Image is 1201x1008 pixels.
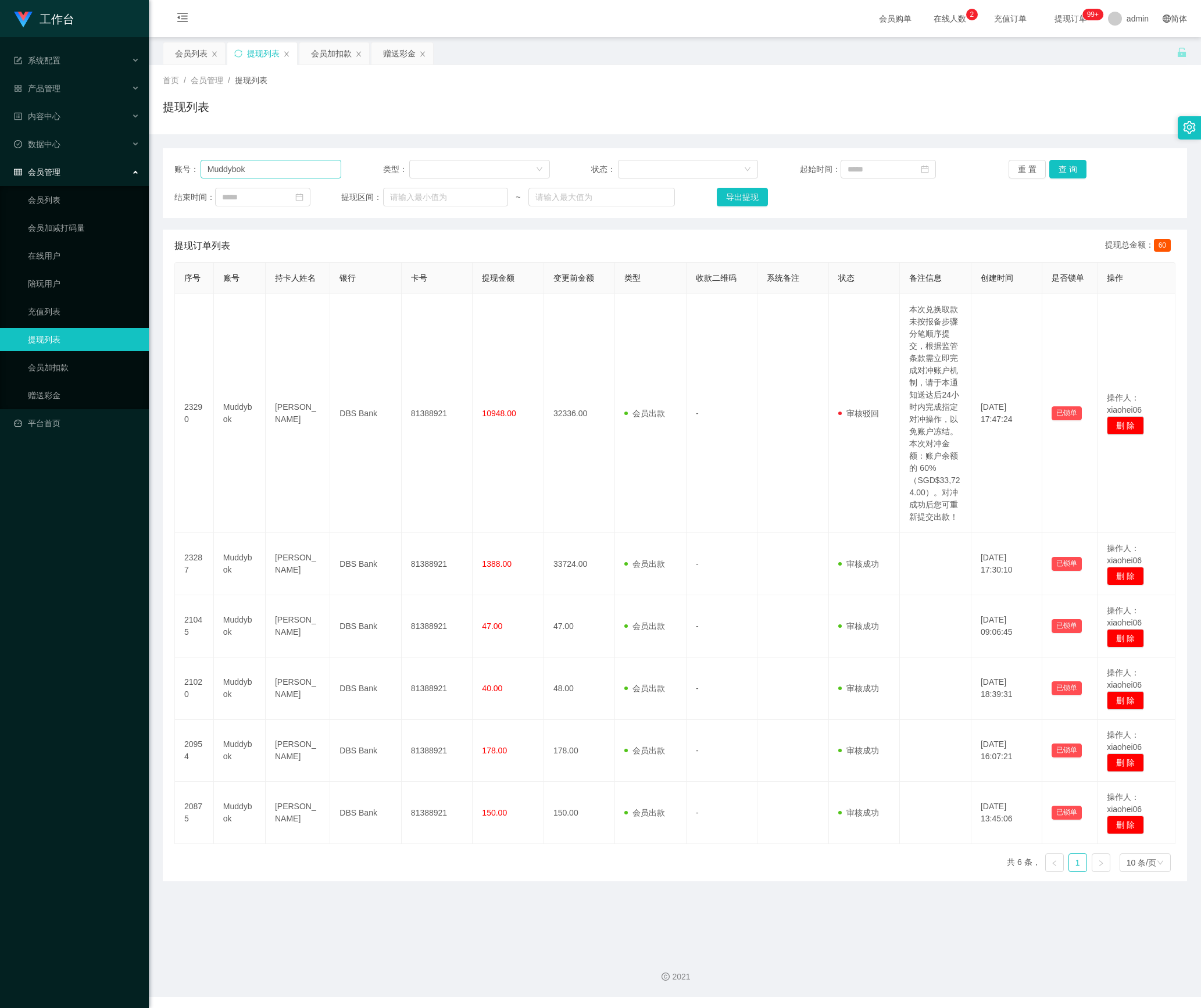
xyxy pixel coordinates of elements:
li: 上一页 [1045,853,1064,872]
span: - [696,409,699,418]
td: Muddybok [214,533,266,595]
div: 会员加扣款 [311,42,352,65]
span: 持卡人姓名 [275,273,316,283]
img: logo.9652507e.png [14,12,33,28]
button: 已锁单 [1052,557,1082,571]
span: 审核成功 [838,684,879,693]
i: 图标: calendar [295,193,303,201]
div: 10 条/页 [1127,854,1156,871]
span: 创建时间 [981,273,1013,283]
a: 赠送彩金 [28,384,140,407]
span: - [696,684,699,693]
i: 图标: calendar [921,165,929,173]
td: [PERSON_NAME] [266,720,330,782]
i: 图标: check-circle-o [14,140,22,148]
span: 变更前金额 [553,273,594,283]
span: 会员出款 [624,808,665,817]
span: 银行 [339,273,356,283]
span: 40.00 [482,684,502,693]
span: - [696,746,699,755]
sup: 2 [966,9,978,20]
a: 1 [1069,854,1086,871]
span: 审核成功 [838,808,879,817]
a: 在线用户 [28,244,140,267]
td: 178.00 [544,720,616,782]
span: 操作人：xiaohei06 [1107,544,1142,565]
span: 150.00 [482,808,507,817]
span: 1388.00 [482,559,512,569]
span: 账号： [174,163,201,176]
td: [PERSON_NAME] [266,657,330,720]
a: 会员列表 [28,188,140,212]
span: 会员出款 [624,621,665,631]
td: 81388921 [402,782,473,844]
td: [PERSON_NAME] [266,782,330,844]
td: 81388921 [402,294,473,533]
td: DBS Bank [330,657,402,720]
div: 赠送彩金 [383,42,416,65]
td: DBS Bank [330,294,402,533]
h1: 提现列表 [163,98,209,116]
td: 32336.00 [544,294,616,533]
td: [DATE] 18:39:31 [971,657,1043,720]
a: 陪玩用户 [28,272,140,295]
i: 图标: unlock [1177,47,1187,58]
span: 系统配置 [14,56,60,65]
button: 删 除 [1107,753,1144,772]
span: 操作人：xiaohei06 [1107,792,1142,814]
span: 会员出款 [624,684,665,693]
span: 在线人数 [928,15,972,23]
div: 提现列表 [247,42,280,65]
td: 81388921 [402,657,473,720]
a: 图标: dashboard平台首页 [14,412,140,435]
span: 首页 [163,76,179,85]
i: 图标: form [14,56,22,65]
span: 提现列表 [235,76,267,85]
li: 共 6 条， [1007,853,1041,872]
a: 工作台 [14,14,74,23]
td: 47.00 [544,595,616,657]
button: 已锁单 [1052,406,1082,420]
span: 审核成功 [838,746,879,755]
span: 操作人：xiaohei06 [1107,730,1142,752]
span: 序号 [184,273,201,283]
td: DBS Bank [330,782,402,844]
i: 图标: sync [234,49,242,58]
td: 21045 [175,595,214,657]
i: 图标: table [14,168,22,176]
i: 图标: menu-fold [163,1,202,38]
span: 60 [1154,239,1171,252]
span: 审核成功 [838,621,879,631]
td: Muddybok [214,595,266,657]
span: - [696,559,699,569]
button: 已锁单 [1052,681,1082,695]
span: 提现订单列表 [174,239,230,253]
td: DBS Bank [330,720,402,782]
span: 数据中心 [14,140,60,149]
span: 提现金额 [482,273,514,283]
td: [PERSON_NAME] [266,533,330,595]
span: 审核成功 [838,559,879,569]
a: 充值列表 [28,300,140,323]
span: 操作人：xiaohei06 [1107,606,1142,627]
span: / [184,76,186,85]
td: [DATE] 16:07:21 [971,720,1043,782]
i: 图标: right [1098,860,1105,867]
span: 会员管理 [14,167,60,177]
td: [DATE] 09:06:45 [971,595,1043,657]
td: 23287 [175,533,214,595]
td: DBS Bank [330,533,402,595]
span: 类型： [383,163,409,176]
h1: 工作台 [40,1,74,38]
span: 收款二维码 [696,273,737,283]
i: 图标: left [1051,860,1058,867]
span: - [696,621,699,631]
i: 图标: down [1157,859,1164,867]
td: 本次兑换取款未按报备步骤分笔顺序提交，根据监管条款需立即完成对冲账户机制，请于本通知送达后24小时内完成指定对冲操作，以免账户冻结。本次对冲金额：账户余额的 60%（SGD$33,724.00）... [900,294,971,533]
td: [PERSON_NAME] [266,595,330,657]
span: 会员管理 [191,76,223,85]
td: Muddybok [214,294,266,533]
span: 是否锁单 [1052,273,1084,283]
td: [DATE] 13:45:06 [971,782,1043,844]
span: 会员出款 [624,746,665,755]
